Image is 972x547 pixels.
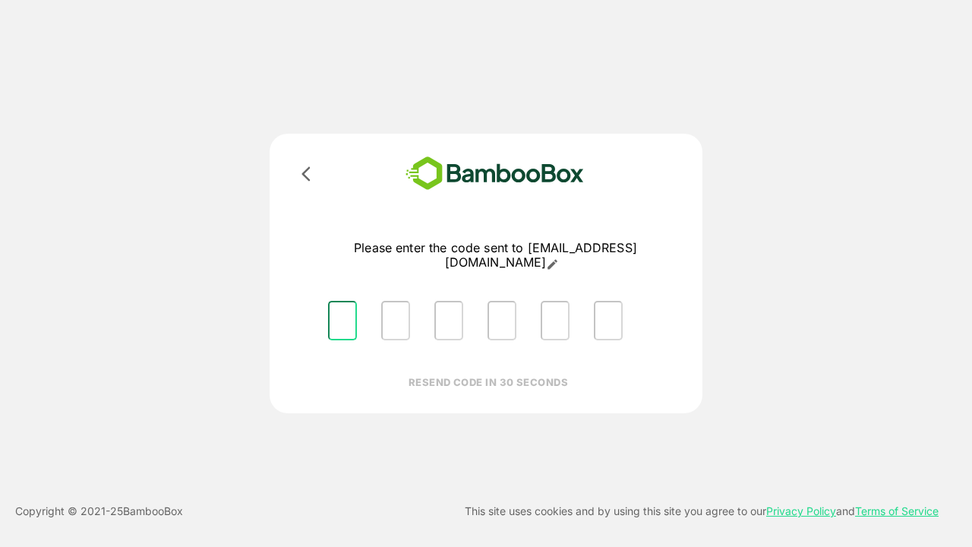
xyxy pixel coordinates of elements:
p: Please enter the code sent to [EMAIL_ADDRESS][DOMAIN_NAME] [316,241,675,270]
a: Terms of Service [855,504,939,517]
input: Please enter OTP character 1 [328,301,357,340]
input: Please enter OTP character 3 [434,301,463,340]
a: Privacy Policy [766,504,836,517]
p: This site uses cookies and by using this site you agree to our and [465,502,939,520]
input: Please enter OTP character 5 [541,301,570,340]
input: Please enter OTP character 4 [488,301,516,340]
input: Please enter OTP character 6 [594,301,623,340]
p: Copyright © 2021- 25 BambooBox [15,502,183,520]
img: bamboobox [383,152,606,195]
input: Please enter OTP character 2 [381,301,410,340]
